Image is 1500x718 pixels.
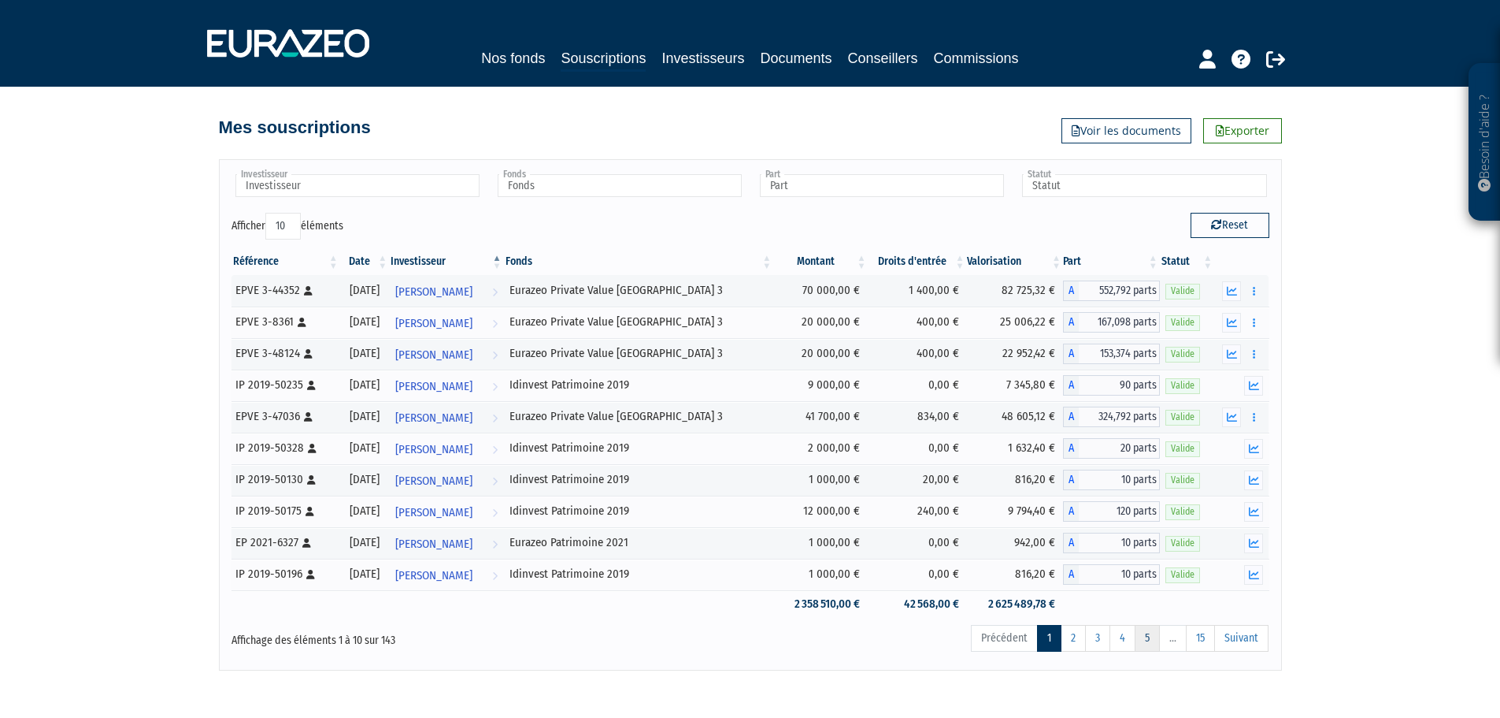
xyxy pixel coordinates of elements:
a: Nos fonds [481,47,545,69]
td: 0,00 € [868,433,966,464]
a: 2 [1061,625,1086,652]
span: [PERSON_NAME] [395,561,472,590]
a: [PERSON_NAME] [389,464,503,496]
i: Voir l'investisseur [492,561,498,590]
button: Reset [1191,213,1269,238]
td: 2 358 510,00 € [773,590,868,618]
div: [DATE] [346,314,384,330]
a: 1 [1037,625,1061,652]
a: 5 [1135,625,1160,652]
a: [PERSON_NAME] [389,496,503,527]
div: [DATE] [346,534,384,551]
th: Droits d'entrée: activer pour trier la colonne par ordre croissant [868,248,966,275]
i: [Français] Personne physique [307,475,316,485]
span: [PERSON_NAME] [395,404,472,433]
a: Conseillers [848,47,918,69]
label: Afficher éléments [231,213,343,240]
div: [DATE] [346,345,384,362]
span: 552,792 parts [1079,281,1160,301]
a: [PERSON_NAME] [389,307,503,338]
div: [DATE] [346,282,384,299]
div: EPVE 3-8361 [235,314,335,330]
span: 20 parts [1079,438,1160,459]
td: 70 000,00 € [773,275,868,307]
a: Souscriptions [561,47,646,72]
span: Valide [1165,378,1200,393]
a: 15 [1186,625,1215,652]
span: 10 parts [1079,564,1160,585]
td: 1 400,00 € [868,275,966,307]
span: A [1063,470,1079,490]
td: 9 794,40 € [967,496,1064,527]
span: Valide [1165,567,1200,582]
div: A - Idinvest Patrimoine 2019 [1063,470,1160,490]
i: [Français] Personne physique [304,412,313,422]
i: [Français] Personne physique [307,381,316,390]
h4: Mes souscriptions [219,118,371,137]
span: [PERSON_NAME] [395,372,472,401]
span: [PERSON_NAME] [395,498,472,527]
th: Référence : activer pour trier la colonne par ordre croissant [231,248,340,275]
i: Voir l'investisseur [492,530,498,559]
div: A - Eurazeo Patrimoine 2021 [1063,533,1160,553]
i: [Français] Personne physique [304,349,313,359]
div: Idinvest Patrimoine 2019 [509,440,769,456]
span: [PERSON_NAME] [395,277,472,307]
div: A - Idinvest Patrimoine 2019 [1063,438,1160,459]
div: Idinvest Patrimoine 2019 [509,566,769,582]
td: 82 725,32 € [967,275,1064,307]
i: Voir l'investisseur [492,309,498,338]
td: 1 000,00 € [773,464,868,496]
span: Valide [1165,315,1200,330]
a: [PERSON_NAME] [389,370,503,401]
a: [PERSON_NAME] [389,527,503,559]
div: Idinvest Patrimoine 2019 [509,471,769,488]
span: Valide [1165,473,1200,488]
span: A [1063,407,1079,427]
span: A [1063,375,1079,396]
th: Fonds: activer pour trier la colonne par ordre croissant [504,248,774,275]
td: 42 568,00 € [868,590,966,618]
select: Afficheréléments [265,213,301,240]
p: Besoin d'aide ? [1476,72,1494,214]
th: Valorisation: activer pour trier la colonne par ordre croissant [967,248,1064,275]
div: A - Eurazeo Private Value Europe 3 [1063,281,1160,301]
span: A [1063,533,1079,553]
td: 0,00 € [868,370,966,401]
td: 0,00 € [868,559,966,590]
i: Voir l'investisseur [492,467,498,496]
td: 20,00 € [868,464,966,496]
span: Valide [1165,284,1200,299]
i: [Français] Personne physique [306,570,315,579]
span: 10 parts [1079,533,1160,553]
span: Valide [1165,410,1200,425]
a: [PERSON_NAME] [389,559,503,590]
i: Voir l'investisseur [492,340,498,370]
span: Valide [1165,504,1200,519]
span: A [1063,281,1079,301]
div: Eurazeo Private Value [GEOGRAPHIC_DATA] 3 [509,345,769,362]
span: [PERSON_NAME] [395,435,472,464]
span: Valide [1165,441,1200,456]
a: 4 [1109,625,1135,652]
div: A - Idinvest Patrimoine 2019 [1063,564,1160,585]
span: A [1063,564,1079,585]
i: [Français] Personne physique [302,538,311,548]
i: Voir l'investisseur [492,498,498,527]
a: [PERSON_NAME] [389,401,503,433]
a: Suivant [1214,625,1269,652]
div: Idinvest Patrimoine 2019 [509,503,769,519]
td: 20 000,00 € [773,307,868,338]
a: [PERSON_NAME] [389,338,503,370]
span: Valide [1165,536,1200,551]
div: Eurazeo Private Value [GEOGRAPHIC_DATA] 3 [509,314,769,330]
i: [Français] Personne physique [306,507,314,516]
i: [Français] Personne physique [298,318,306,327]
div: EPVE 3-48124 [235,345,335,362]
div: IP 2019-50175 [235,503,335,519]
td: 816,20 € [967,559,1064,590]
i: Voir l'investisseur [492,277,498,307]
td: 834,00 € [868,401,966,433]
div: [DATE] [346,471,384,488]
div: Eurazeo Private Value [GEOGRAPHIC_DATA] 3 [509,408,769,425]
